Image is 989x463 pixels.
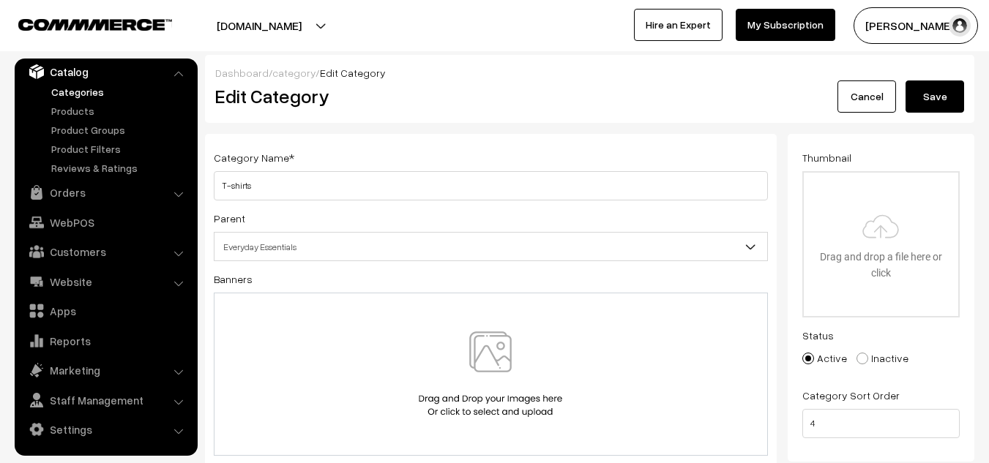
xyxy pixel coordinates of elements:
[837,80,896,113] a: Cancel
[18,298,193,324] a: Apps
[48,160,193,176] a: Reviews & Ratings
[802,388,900,403] label: Category Sort Order
[802,409,960,438] input: Enter Number
[18,268,193,295] a: Website
[18,15,146,32] a: COMMMERCE
[214,171,768,200] input: Category Name
[18,238,193,265] a: Customers
[48,122,193,138] a: Product Groups
[18,387,193,413] a: Staff Management
[906,80,964,113] button: Save
[18,19,172,30] img: COMMMERCE
[214,234,767,260] span: Everyday Essentials
[214,232,768,261] span: Everyday Essentials
[736,9,835,41] a: My Subscription
[18,357,193,383] a: Marketing
[215,65,964,80] div: / /
[214,150,294,165] label: Category Name
[215,67,269,79] a: Dashboard
[48,141,193,157] a: Product Filters
[215,85,772,108] h2: Edit Category
[48,103,193,118] a: Products
[18,59,193,85] a: Catalog
[18,179,193,206] a: Orders
[165,7,353,44] button: [DOMAIN_NAME]
[802,350,847,366] label: Active
[272,67,316,79] a: category
[214,211,245,226] label: Parent
[854,7,978,44] button: [PERSON_NAME]
[18,416,193,443] a: Settings
[48,84,193,99] a: Categories
[18,328,193,354] a: Reports
[856,350,908,366] label: Inactive
[802,328,834,343] label: Status
[18,209,193,236] a: WebPOS
[949,15,971,37] img: user
[802,150,851,165] label: Thumbnail
[214,271,253,287] label: Banners
[634,9,723,41] a: Hire an Expert
[320,67,386,79] span: Edit Category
